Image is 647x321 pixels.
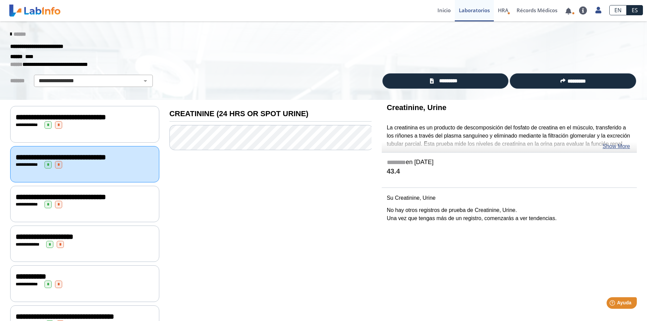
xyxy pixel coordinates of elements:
h5: en [DATE] [387,159,632,166]
a: EN [609,5,627,15]
a: Show More [603,142,630,150]
b: Creatinine, Urine [387,103,447,112]
span: HRA [498,7,508,14]
iframe: Help widget launcher [587,295,640,314]
h4: 43.4 [387,167,632,176]
b: CREATININE (24 HRS OR SPOT URINE) [169,109,308,118]
p: No hay otros registros de prueba de Creatinine, Urine. Una vez que tengas más de un registro, com... [387,206,632,222]
a: ES [627,5,643,15]
p: Su Creatinine, Urine [387,194,632,202]
p: La creatinina es un producto de descomposición del fosfato de creatina en el músculo, transferido... [387,124,632,148]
